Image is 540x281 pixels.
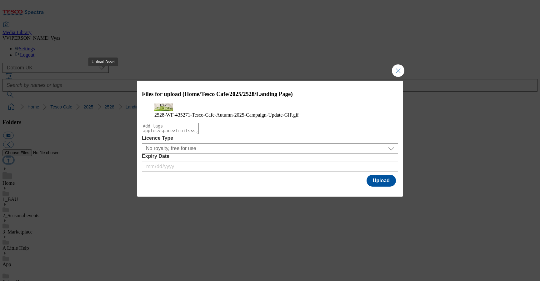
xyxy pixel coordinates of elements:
[137,81,403,197] div: Modal
[154,112,386,118] figcaption: 2528-WF-435271-Tesco-Cafe-Autumn-2025-Campaign-Update-GIF.gif
[392,64,404,77] button: Close Modal
[142,91,398,98] h3: Files for upload (Home/Tesco Cafe/2025/2528/Landing Page)
[142,135,398,141] label: Licence Type
[367,175,396,187] button: Upload
[154,103,173,111] img: preview
[142,153,398,159] label: Expiry Date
